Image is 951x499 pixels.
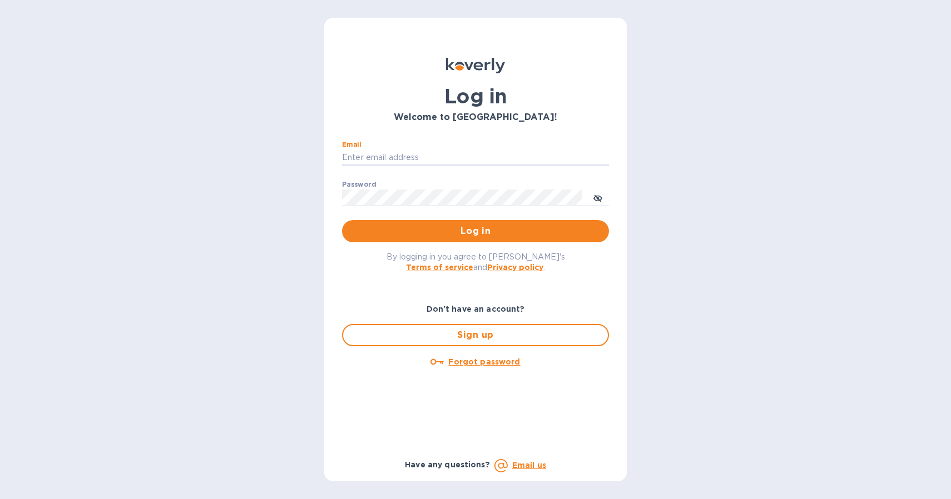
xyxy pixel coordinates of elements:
h3: Welcome to [GEOGRAPHIC_DATA]! [342,112,609,123]
input: Enter email address [342,149,609,166]
a: Terms of service [406,263,473,272]
label: Email [342,141,361,148]
u: Forgot password [448,357,520,366]
button: toggle password visibility [587,186,609,208]
b: Don't have an account? [427,305,525,313]
a: Email us [512,461,546,470]
img: Koverly [446,58,505,73]
span: Log in [351,224,600,238]
button: Sign up [342,324,609,346]
b: Have any questions? [405,460,490,469]
button: Log in [342,220,609,242]
h1: Log in [342,84,609,108]
span: By logging in you agree to [PERSON_NAME]'s and . [387,252,565,272]
span: Sign up [352,328,599,342]
a: Privacy policy [487,263,543,272]
label: Password [342,181,376,188]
